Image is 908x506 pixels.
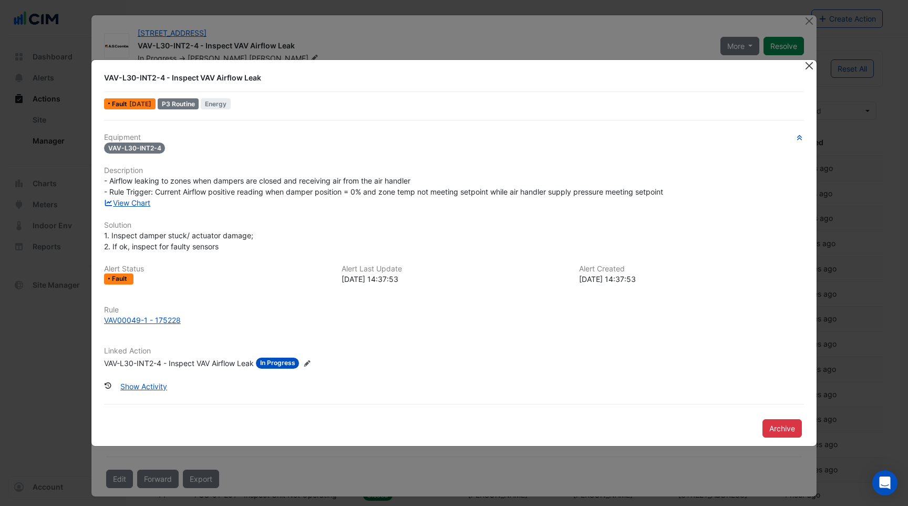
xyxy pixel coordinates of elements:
span: Fault [112,101,129,107]
a: VAV00049-1 - 175228 [104,315,804,326]
h6: Alert Last Update [342,265,566,274]
div: VAV-L30-INT2-4 - Inspect VAV Airflow Leak [104,73,791,83]
button: Archive [762,419,802,438]
span: Tue 07-Oct-2025 14:37 AEDT [129,100,151,108]
div: VAV-L30-INT2-4 - Inspect VAV Airflow Leak [104,358,254,369]
button: Show Activity [113,377,174,396]
span: 1. Inspect damper stuck/ actuator damage; 2. If ok, inspect for faulty sensors [104,231,253,251]
div: [DATE] 14:37:53 [579,274,804,285]
h6: Description [104,166,804,175]
span: Fault [112,276,129,282]
span: Energy [201,98,231,109]
a: View Chart [104,198,151,207]
h6: Solution [104,221,804,230]
div: [DATE] 14:37:53 [342,274,566,285]
h6: Linked Action [104,347,804,356]
h6: Alert Status [104,265,329,274]
button: Close [803,60,814,71]
div: Open Intercom Messenger [872,470,897,495]
h6: Rule [104,306,804,315]
h6: Alert Created [579,265,804,274]
span: In Progress [256,358,300,369]
div: P3 Routine [158,98,199,109]
span: - Airflow leaking to zones when dampers are closed and receiving air from the air handler - Rule ... [104,176,663,196]
h6: Equipment [104,133,804,142]
div: VAV00049-1 - 175228 [104,315,181,326]
fa-icon: Edit Linked Action [303,359,311,367]
span: VAV-L30-INT2-4 [104,143,166,154]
